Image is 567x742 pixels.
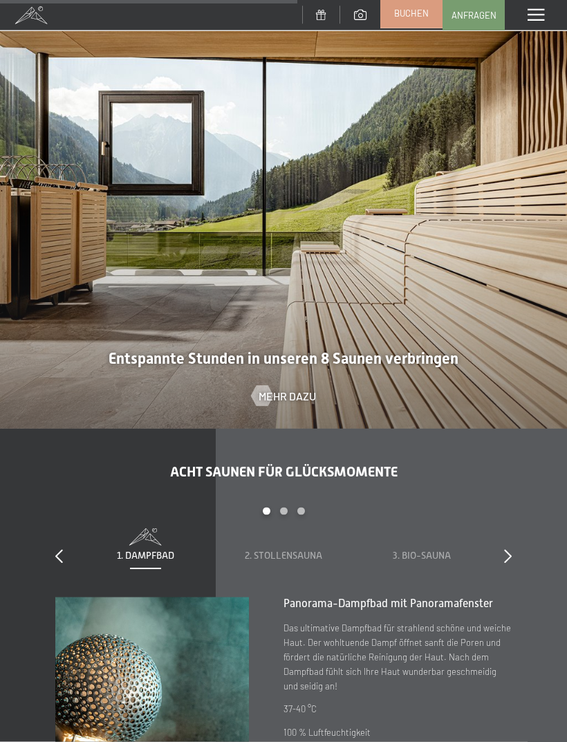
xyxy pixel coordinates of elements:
[259,389,316,404] span: Mehr dazu
[283,597,493,610] span: Panorama-Dampfbad mit Panoramafenster
[297,508,305,515] div: Carousel Page 3
[393,550,451,562] span: 3. Bio-Sauna
[280,508,288,515] div: Carousel Page 2
[149,404,263,418] span: Einwilligung Marketing*
[452,9,496,21] span: Anfragen
[76,508,491,529] div: Carousel Pagination
[117,550,174,562] span: 1. Dampfbad
[394,7,429,19] span: Buchen
[283,725,512,740] p: 100 % Luftfeuchtigkeit
[283,702,512,716] p: 37-40 °C
[245,550,322,562] span: 2. Stollensauna
[170,463,398,480] span: Acht Saunen für Glücksmomente
[263,508,270,515] div: Carousel Page 1 (Current Slide)
[443,1,504,30] a: Anfragen
[283,621,512,693] p: Das ultimative Dampfbad für strahlend schöne und weiche Haut. Der wohltuende Dampf öffnet sanft d...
